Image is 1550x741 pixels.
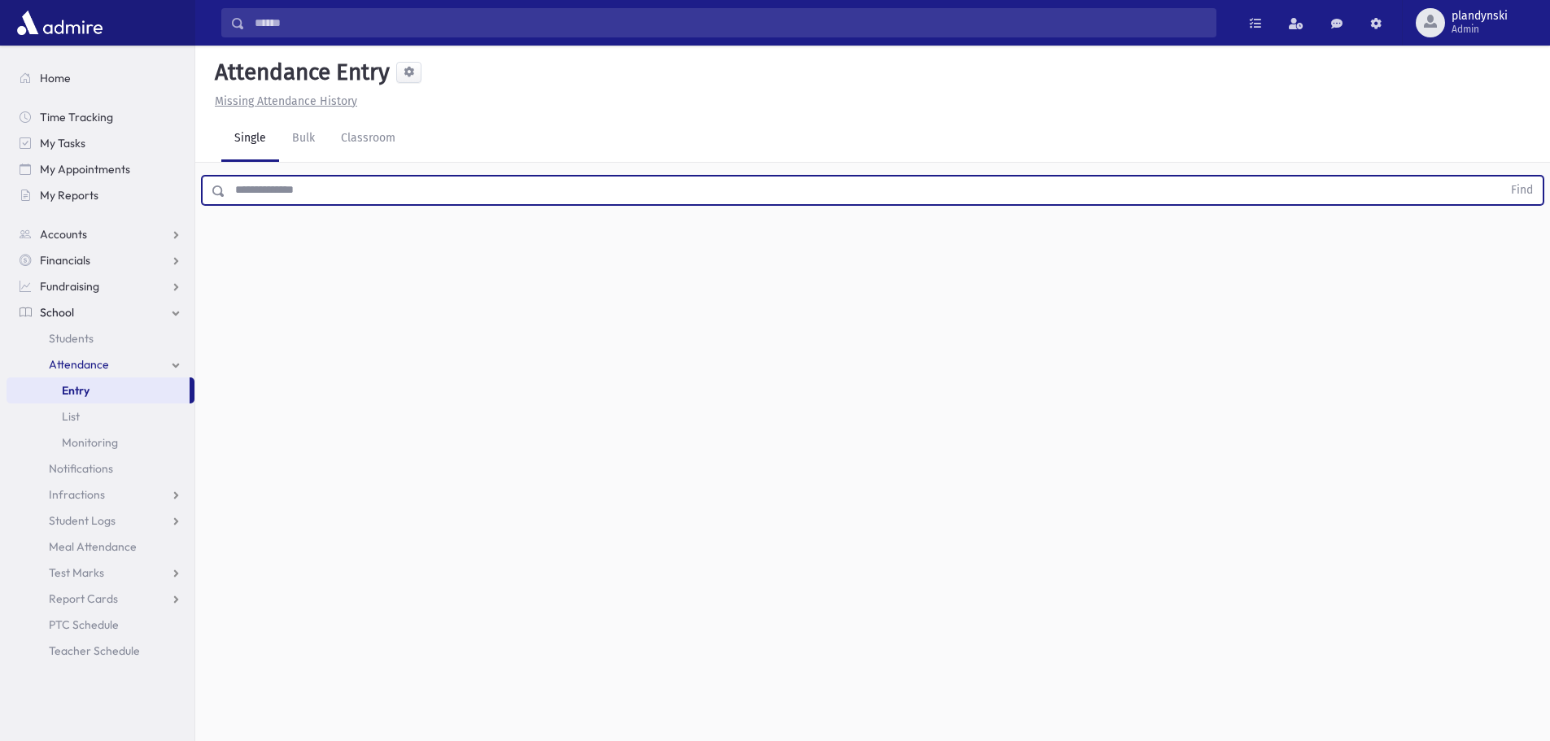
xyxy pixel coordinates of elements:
[208,94,357,108] a: Missing Attendance History
[49,331,94,346] span: Students
[49,591,118,606] span: Report Cards
[7,273,194,299] a: Fundraising
[7,638,194,664] a: Teacher Schedule
[7,560,194,586] a: Test Marks
[62,383,90,398] span: Entry
[7,482,194,508] a: Infractions
[7,508,194,534] a: Student Logs
[7,351,194,377] a: Attendance
[7,247,194,273] a: Financials
[7,586,194,612] a: Report Cards
[7,403,194,429] a: List
[62,409,80,424] span: List
[49,487,105,502] span: Infractions
[49,513,116,528] span: Student Logs
[7,534,194,560] a: Meal Attendance
[40,253,90,268] span: Financials
[40,110,113,124] span: Time Tracking
[7,65,194,91] a: Home
[1452,23,1508,36] span: Admin
[49,539,137,554] span: Meal Attendance
[328,116,408,162] a: Classroom
[40,188,98,203] span: My Reports
[13,7,107,39] img: AdmirePro
[40,279,99,294] span: Fundraising
[40,71,71,85] span: Home
[40,162,130,177] span: My Appointments
[40,136,85,150] span: My Tasks
[49,461,113,476] span: Notifications
[1452,10,1508,23] span: plandynski
[62,435,118,450] span: Monitoring
[215,94,357,108] u: Missing Attendance History
[7,182,194,208] a: My Reports
[7,221,194,247] a: Accounts
[279,116,328,162] a: Bulk
[7,156,194,182] a: My Appointments
[49,565,104,580] span: Test Marks
[7,429,194,455] a: Monitoring
[245,8,1216,37] input: Search
[40,227,87,242] span: Accounts
[49,357,109,372] span: Attendance
[40,305,74,320] span: School
[1501,177,1543,204] button: Find
[7,377,190,403] a: Entry
[7,104,194,130] a: Time Tracking
[7,455,194,482] a: Notifications
[221,116,279,162] a: Single
[7,299,194,325] a: School
[7,325,194,351] a: Students
[208,59,390,86] h5: Attendance Entry
[49,617,119,632] span: PTC Schedule
[7,612,194,638] a: PTC Schedule
[7,130,194,156] a: My Tasks
[49,643,140,658] span: Teacher Schedule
